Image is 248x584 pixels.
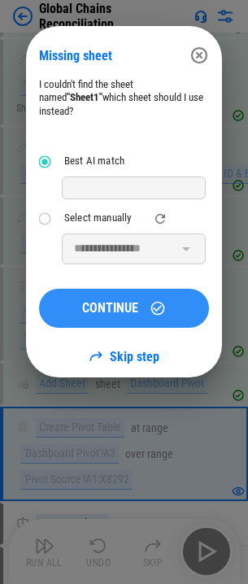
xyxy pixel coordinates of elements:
[39,78,209,118] p: I couldn't find the sheet named which sheet should I use instead?
[64,155,124,168] div: Best AI match
[82,302,138,315] span: CONTINUE
[64,212,131,224] div: Select manually
[39,48,183,63] div: Missing sheet
[89,349,159,364] a: Skip step
[149,207,172,230] button: refresh
[67,91,102,103] strong: "Sheet1"
[39,289,209,328] button: CONTINUE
